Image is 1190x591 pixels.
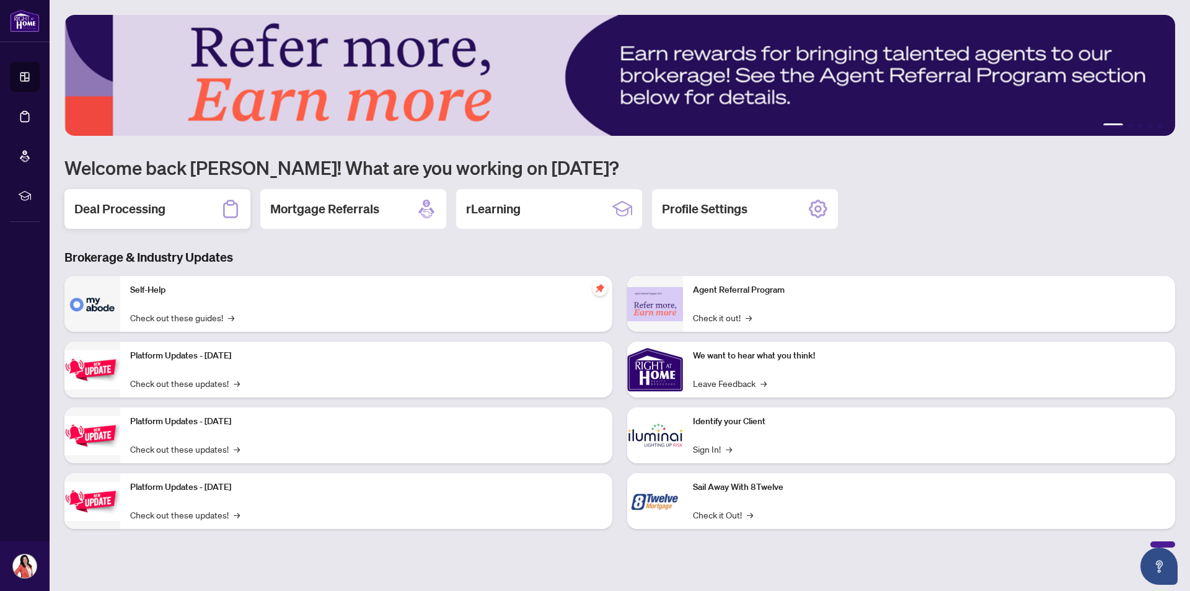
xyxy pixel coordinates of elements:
p: Platform Updates - [DATE] [130,415,602,429]
img: Sail Away With 8Twelve [627,473,683,529]
button: 1 [1103,123,1123,128]
a: Check out these updates!→ [130,442,240,456]
span: → [746,311,752,324]
p: Platform Updates - [DATE] [130,349,602,363]
h2: Profile Settings [662,200,747,218]
img: logo [10,9,40,32]
h2: Deal Processing [74,200,165,218]
span: → [234,508,240,522]
h1: Welcome back [PERSON_NAME]! What are you working on [DATE]? [64,156,1175,179]
a: Sign In!→ [693,442,732,456]
span: → [234,442,240,456]
a: Check out these updates!→ [130,508,240,522]
a: Check out these updates!→ [130,376,240,390]
h2: rLearning [466,200,521,218]
span: → [726,442,732,456]
span: → [234,376,240,390]
h2: Mortgage Referrals [270,200,379,218]
img: We want to hear what you think! [627,342,683,398]
p: Identify your Client [693,415,1165,429]
h3: Brokerage & Industry Updates [64,249,1175,266]
img: Platform Updates - July 8, 2025 [64,416,120,455]
img: Platform Updates - June 23, 2025 [64,482,120,521]
span: → [228,311,234,324]
p: Platform Updates - [DATE] [130,481,602,494]
a: Check out these guides!→ [130,311,234,324]
p: Self-Help [130,283,602,297]
button: 3 [1138,123,1143,128]
span: → [747,508,753,522]
button: 5 [1158,123,1163,128]
span: pushpin [593,281,607,296]
button: 4 [1148,123,1153,128]
img: Self-Help [64,276,120,332]
p: We want to hear what you think! [693,349,1165,363]
img: Platform Updates - July 21, 2025 [64,350,120,389]
a: Check it out!→ [693,311,752,324]
img: Identify your Client [627,407,683,463]
a: Check it Out!→ [693,508,753,522]
button: Open asap [1140,548,1178,585]
img: Slide 0 [64,15,1175,136]
p: Sail Away With 8Twelve [693,481,1165,494]
button: 2 [1128,123,1133,128]
img: Agent Referral Program [627,287,683,321]
img: Profile Icon [13,554,37,578]
a: Leave Feedback→ [693,376,767,390]
p: Agent Referral Program [693,283,1165,297]
span: → [760,376,767,390]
